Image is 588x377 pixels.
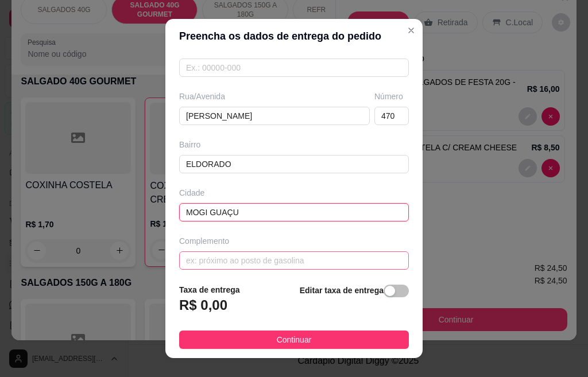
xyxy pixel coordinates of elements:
[374,107,409,125] input: Ex.: 44
[179,251,409,270] input: ex: próximo ao posto de gasolina
[179,59,409,77] input: Ex.: 00000-000
[179,107,370,125] input: Ex.: Rua Oscar Freire
[179,91,370,102] div: Rua/Avenida
[402,21,420,40] button: Close
[179,139,409,150] div: Bairro
[179,285,240,294] strong: Taxa de entrega
[179,155,409,173] input: Ex.: Bairro Jardim
[179,187,409,199] div: Cidade
[277,333,312,346] span: Continuar
[179,331,409,349] button: Continuar
[374,91,409,102] div: Número
[179,203,409,221] input: Ex.: Santo André
[300,286,384,295] strong: Editar taxa de entrega
[165,19,423,53] header: Preencha os dados de entrega do pedido
[179,235,409,247] div: Complemento
[179,296,227,314] h3: R$ 0,00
